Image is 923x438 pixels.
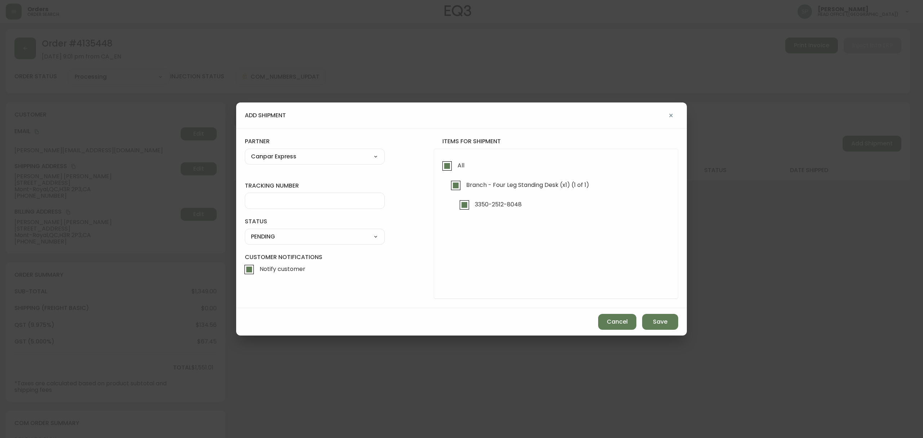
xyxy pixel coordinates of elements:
[434,137,678,145] h4: items for shipment
[245,218,385,225] label: status
[260,265,305,273] span: Notify customer
[245,137,385,145] label: partner
[245,253,385,278] label: Customer Notifications
[607,318,628,326] span: Cancel
[653,318,667,326] span: Save
[458,162,464,169] span: All
[475,201,522,208] span: 3350-2512-8048
[245,111,286,119] h4: add shipment
[642,314,678,330] button: Save
[466,181,589,189] span: Branch - Four Leg Standing Desk (x1) (1 of 1)
[598,314,636,330] button: Cancel
[245,182,385,190] label: tracking number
